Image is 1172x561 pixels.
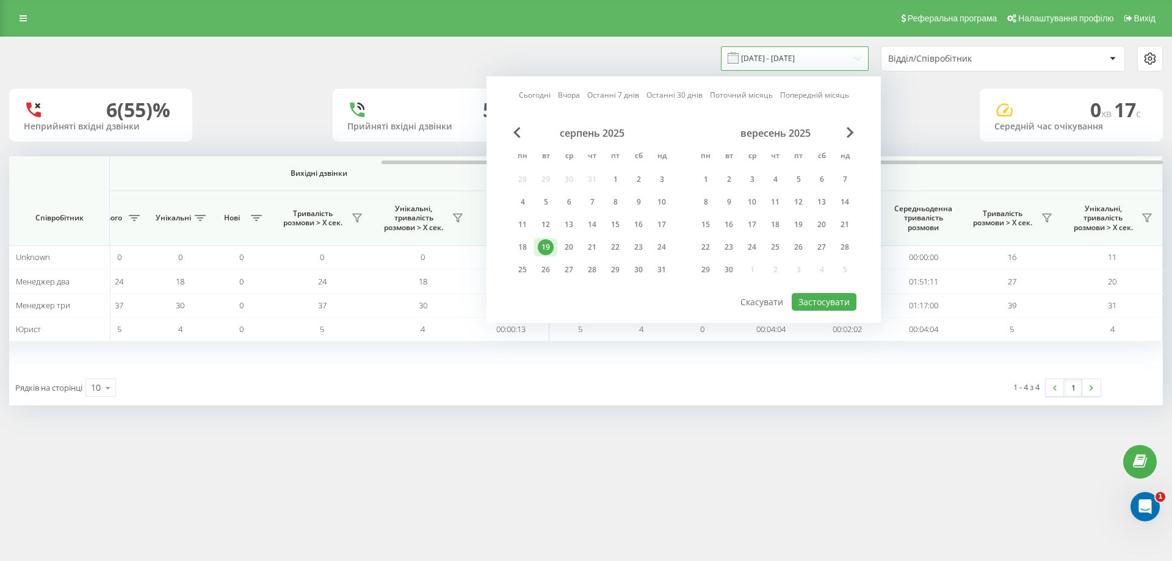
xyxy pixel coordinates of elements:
div: 12 [538,217,554,233]
div: 25 [767,239,783,255]
div: пт 19 вер 2025 р. [787,215,810,234]
div: нд 17 серп 2025 р. [650,215,673,234]
abbr: п’ятниця [789,148,808,166]
div: Середній час очікування [994,121,1148,132]
span: 37 [115,300,123,311]
span: Нові [217,213,247,223]
div: пн 15 вер 2025 р. [694,215,717,234]
div: 22 [698,239,714,255]
span: 0 [239,324,244,335]
span: 0 [320,252,324,262]
abbr: понеділок [513,148,532,166]
div: чт 28 серп 2025 р. [581,261,604,279]
div: 7 [837,172,853,187]
div: пн 11 серп 2025 р. [511,215,534,234]
div: 16 [721,217,737,233]
div: Неприйняті вхідні дзвінки [24,121,178,132]
span: хв [1101,107,1114,120]
div: 6 (55)% [106,98,170,121]
div: пт 5 вер 2025 р. [787,170,810,189]
abbr: вівторок [537,148,555,166]
div: 2 [721,172,737,187]
div: 15 [607,217,623,233]
div: сб 6 вер 2025 р. [810,170,833,189]
td: 00:00:00 [473,245,549,269]
span: Реферальна програма [908,13,997,23]
span: 4 [421,324,425,335]
button: Застосувати [792,293,856,311]
div: вересень 2025 [694,127,856,139]
div: 5 [483,98,494,121]
div: ср 24 вер 2025 р. [740,238,764,256]
div: 19 [538,239,554,255]
span: 0 [239,300,244,311]
div: Відділ/Співробітник [888,54,1034,64]
span: 5 [578,324,582,335]
div: 30 [721,262,737,278]
div: вт 12 серп 2025 р. [534,215,557,234]
span: 20 [1108,276,1116,287]
span: Юрист [16,324,41,335]
div: 19 [790,217,806,233]
a: Поточний місяць [710,89,773,101]
div: ср 13 серп 2025 р. [557,215,581,234]
span: Унікальні, тривалість розмови > Х сек. [378,204,449,233]
span: Середньоденна тривалість розмови [894,204,952,233]
div: нд 14 вер 2025 р. [833,193,856,211]
span: 24 [318,276,327,287]
div: 1 - 4 з 4 [1013,381,1040,393]
div: вт 19 серп 2025 р. [534,238,557,256]
span: 4 [639,324,643,335]
span: 27 [1008,276,1016,287]
div: серпень 2025 [511,127,673,139]
div: 14 [837,194,853,210]
div: 1 [698,172,714,187]
div: вт 9 вер 2025 р. [717,193,740,211]
span: Previous Month [513,127,521,138]
div: пт 12 вер 2025 р. [787,193,810,211]
div: ср 10 вер 2025 р. [740,193,764,211]
div: сб 9 серп 2025 р. [627,193,650,211]
span: c [1136,107,1141,120]
td: 00:00:21 [473,269,549,293]
div: ср 3 вер 2025 р. [740,170,764,189]
span: Середній час очікування [482,209,540,228]
span: 31 [1108,300,1116,311]
div: чт 18 вер 2025 р. [764,215,787,234]
span: 18 [419,276,427,287]
span: 0 [178,252,183,262]
div: пт 29 серп 2025 р. [604,261,627,279]
abbr: четвер [583,148,601,166]
span: 4 [1110,324,1115,335]
span: 11 [1108,252,1116,262]
div: пн 29 вер 2025 р. [694,261,717,279]
abbr: вівторок [720,148,738,166]
div: вт 30 вер 2025 р. [717,261,740,279]
span: 0 [1090,96,1114,123]
span: 0 [239,276,244,287]
div: 10 [744,194,760,210]
div: 3 [654,172,670,187]
span: 4 [178,324,183,335]
span: Unknown [16,252,50,262]
div: пн 1 вер 2025 р. [694,170,717,189]
div: сб 13 вер 2025 р. [810,193,833,211]
div: 4 [515,194,530,210]
div: сб 30 серп 2025 р. [627,261,650,279]
div: сб 2 серп 2025 р. [627,170,650,189]
span: 5 [1010,324,1014,335]
span: 24 [115,276,123,287]
abbr: середа [743,148,761,166]
div: вт 16 вер 2025 р. [717,215,740,234]
span: Тривалість розмови > Х сек. [968,209,1038,228]
div: 15 [698,217,714,233]
div: 5 [790,172,806,187]
div: 23 [631,239,646,255]
iframe: Intercom live chat [1130,492,1160,521]
a: 1 [1064,379,1082,396]
div: 16 [631,217,646,233]
div: 29 [698,262,714,278]
span: 37 [318,300,327,311]
div: пт 15 серп 2025 р. [604,215,627,234]
div: 7 [584,194,600,210]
